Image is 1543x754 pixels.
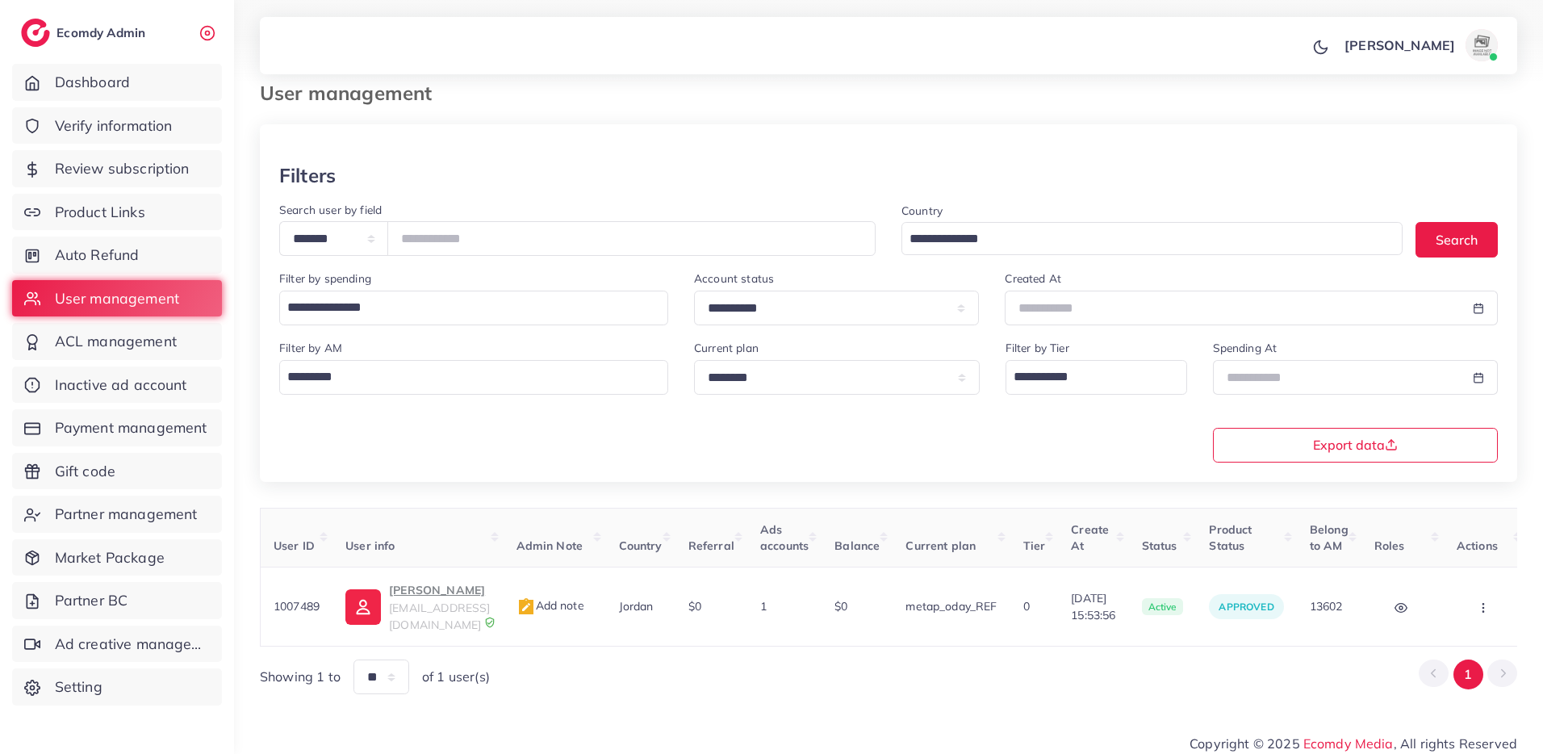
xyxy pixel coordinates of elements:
span: Partner BC [55,590,128,611]
a: ACL management [12,323,222,360]
input: Search for option [282,294,647,321]
label: Account status [694,270,774,287]
span: Review subscription [55,158,190,179]
h3: User management [260,82,445,105]
img: avatar [1466,29,1498,61]
label: Filter by AM [279,340,342,356]
span: [EMAIL_ADDRESS][DOMAIN_NAME] [389,601,490,631]
span: ACL management [55,331,177,352]
span: Copyright © 2025 [1190,734,1517,753]
div: Search for option [279,360,668,395]
div: Search for option [279,291,668,325]
span: Verify information [55,115,173,136]
span: Product Status [1209,522,1252,553]
a: Payment management [12,409,222,446]
span: Setting [55,677,102,697]
a: Ecomdy Media [1303,735,1394,752]
button: Go to page 1 [1453,660,1483,689]
ul: Pagination [1419,660,1517,689]
span: Auto Refund [55,245,140,266]
a: Market Package [12,539,222,576]
span: Gift code [55,461,115,482]
span: of 1 user(s) [422,668,490,686]
input: Search for option [904,227,1382,252]
span: Current plan [905,538,976,553]
button: Search [1415,222,1498,257]
span: active [1142,598,1184,616]
span: Actions [1457,538,1498,553]
span: Admin Note [516,538,583,553]
label: Country [901,203,943,219]
a: Dashboard [12,64,222,101]
span: Payment management [55,417,207,438]
div: Search for option [901,222,1403,255]
div: Search for option [1006,360,1187,395]
span: 1007489 [274,599,320,614]
img: logo [21,19,50,47]
p: [PERSON_NAME] [389,580,490,600]
a: [PERSON_NAME]avatar [1336,29,1504,61]
span: 0 [1023,599,1030,614]
span: Referral [688,538,734,553]
a: Product Links [12,194,222,231]
span: Dashboard [55,72,130,93]
a: Setting [12,668,222,706]
img: 9CAL8B2pu8EFxCJHYAAAAldEVYdGRhdGU6Y3JlYXRlADIwMjItMTItMDlUMDQ6NTg6MzkrMDA6MDBXSlgLAAAAJXRFWHRkYXR... [484,617,496,628]
a: Verify information [12,107,222,145]
span: Ad creative management [55,634,210,655]
a: Ad creative management [12,626,222,663]
span: Create At [1071,522,1109,553]
span: $0 [688,599,701,614]
span: User info [345,538,395,553]
span: Product Links [55,202,145,223]
span: [DATE] 15:53:56 [1071,590,1115,623]
label: Filter by spending [279,270,371,287]
span: Country [619,538,663,553]
span: Jordan [619,599,654,614]
span: 13602 [1310,599,1343,614]
span: Showing 1 to [260,668,341,686]
span: Roles [1374,538,1405,553]
span: Balance [834,538,880,553]
label: Created At [1005,270,1061,287]
span: Market Package [55,547,165,568]
label: Current plan [694,340,759,356]
img: admin_note.cdd0b510.svg [516,597,536,617]
label: Filter by Tier [1006,340,1069,356]
a: User management [12,280,222,317]
span: 1 [760,599,767,614]
span: Status [1142,538,1177,553]
label: Spending At [1213,340,1277,356]
span: approved [1219,601,1273,613]
a: Auto Refund [12,237,222,274]
label: Search user by field [279,202,382,218]
a: [PERSON_NAME][EMAIL_ADDRESS][DOMAIN_NAME] [345,580,490,633]
input: Search for option [1008,363,1166,391]
p: [PERSON_NAME] [1344,36,1455,55]
span: $0 [834,599,847,614]
input: Search for option [282,363,647,391]
span: User management [55,288,179,309]
span: , All rights Reserved [1394,734,1517,753]
span: Partner management [55,504,198,525]
span: Add note [516,598,584,613]
span: User ID [274,538,315,553]
a: Partner BC [12,582,222,619]
h3: Filters [279,164,336,187]
span: Belong to AM [1310,522,1349,553]
a: Review subscription [12,150,222,187]
span: Export data [1313,438,1398,451]
a: logoEcomdy Admin [21,19,149,47]
span: Ads accounts [760,522,809,553]
a: Inactive ad account [12,367,222,404]
button: Export data [1213,428,1499,463]
span: Inactive ad account [55,375,187,396]
span: metap_oday_REF [905,599,997,614]
span: Tier [1023,538,1046,553]
a: Partner management [12,496,222,533]
a: Gift code [12,453,222,490]
img: ic-user-info.36bf1079.svg [345,589,381,625]
h2: Ecomdy Admin [56,25,149,40]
